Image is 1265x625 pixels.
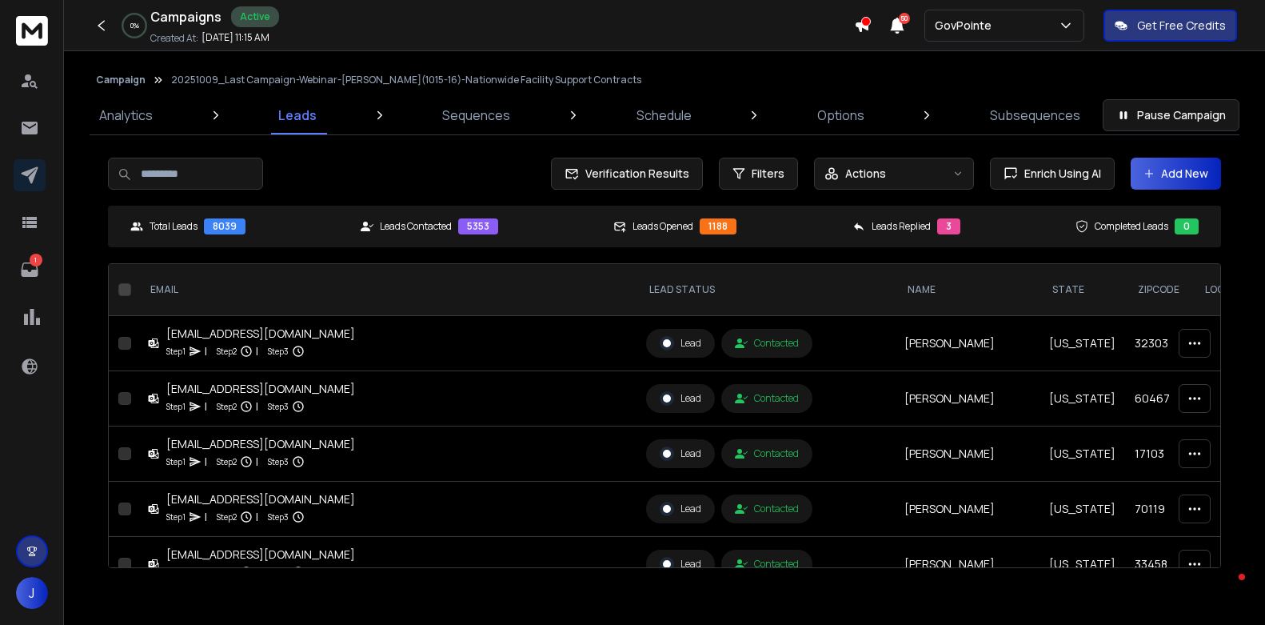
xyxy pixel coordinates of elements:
div: 0 [1175,218,1199,234]
a: Subsequences [980,96,1090,134]
p: Leads Contacted [380,220,452,233]
td: [PERSON_NAME] [895,537,1040,592]
div: Lead [660,557,701,571]
p: | [256,454,258,470]
p: 20251009_Last Campaign-Webinar-[PERSON_NAME](1015-16)-Nationwide Facility Support Contracts [171,74,641,86]
td: [US_STATE] [1040,482,1125,537]
p: [DATE] 11:15 AM [202,31,269,44]
p: Step 1 [166,564,186,580]
p: Actions [845,166,886,182]
td: [PERSON_NAME] [895,427,1040,482]
p: | [256,509,258,525]
th: LEAD STATUS [636,264,895,316]
p: Step 2 [217,564,237,580]
div: [EMAIL_ADDRESS][DOMAIN_NAME] [166,326,355,342]
div: 8039 [204,218,245,234]
button: J [16,577,48,609]
div: Contacted [735,337,799,350]
div: [EMAIL_ADDRESS][DOMAIN_NAME] [166,436,355,452]
div: 5353 [458,218,498,234]
p: | [256,564,258,580]
td: 33458 [1125,537,1192,592]
td: [US_STATE] [1040,427,1125,482]
p: Step 2 [217,454,237,470]
div: Lead [660,336,701,351]
a: Schedule [627,96,701,134]
p: Step 2 [217,509,237,525]
div: Contacted [735,558,799,571]
div: [EMAIL_ADDRESS][DOMAIN_NAME] [166,491,355,507]
div: 1188 [700,218,736,234]
div: [EMAIL_ADDRESS][DOMAIN_NAME] [166,381,355,397]
div: 3 [937,218,960,234]
a: 1 [14,254,46,286]
span: 50 [899,13,910,24]
p: | [205,454,207,470]
p: Step 3 [268,399,289,415]
div: Active [231,6,279,27]
a: Options [808,96,874,134]
p: Options [817,106,864,125]
p: Step 3 [268,509,289,525]
td: [US_STATE] [1040,316,1125,371]
p: 0 % [130,21,139,30]
a: Leads [269,96,326,134]
button: Pause Campaign [1103,99,1239,131]
th: EMAIL [138,264,636,316]
p: Step 3 [268,564,289,580]
button: Get Free Credits [1103,10,1237,42]
p: Step 3 [268,343,289,359]
div: Contacted [735,392,799,405]
p: Step 3 [268,454,289,470]
h1: Campaigns [150,7,221,26]
span: Enrich Using AI [1018,166,1101,182]
p: | [205,343,207,359]
button: Verification Results [551,158,703,190]
p: | [205,509,207,525]
span: Filters [752,166,784,182]
p: Step 1 [166,509,186,525]
div: Lead [660,391,701,406]
a: Sequences [433,96,520,134]
iframe: Intercom live chat [1207,570,1245,608]
p: Leads [278,106,317,125]
td: [PERSON_NAME] [895,371,1040,427]
div: Lead [660,502,701,516]
div: Contacted [735,447,799,460]
p: Total Leads [150,220,198,233]
p: 1 [30,254,42,266]
p: Completed Leads [1095,220,1168,233]
td: 17103 [1125,427,1192,482]
p: | [205,399,207,415]
span: Verification Results [579,166,689,182]
td: [US_STATE] [1040,371,1125,427]
a: Analytics [90,96,162,134]
td: 32303 [1125,316,1192,371]
p: Step 1 [166,343,186,359]
p: Leads Replied [872,220,931,233]
p: | [256,343,258,359]
div: [EMAIL_ADDRESS][DOMAIN_NAME] [166,547,355,563]
p: Analytics [99,106,153,125]
button: Add New [1131,158,1221,190]
button: Campaign [96,74,146,86]
th: Zipcode [1125,264,1192,316]
p: Leads Opened [632,220,693,233]
td: [US_STATE] [1040,537,1125,592]
td: [PERSON_NAME] [895,482,1040,537]
div: Contacted [735,503,799,515]
button: Filters [719,158,798,190]
td: 60467 [1125,371,1192,427]
td: [PERSON_NAME] [895,316,1040,371]
p: Schedule [636,106,692,125]
div: Lead [660,447,701,461]
p: Step 2 [217,343,237,359]
p: Sequences [442,106,510,125]
td: 70119 [1125,482,1192,537]
th: NAME [895,264,1040,316]
p: GovPointe [935,18,998,34]
button: Enrich Using AI [990,158,1115,190]
p: Step 1 [166,399,186,415]
p: | [205,564,207,580]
